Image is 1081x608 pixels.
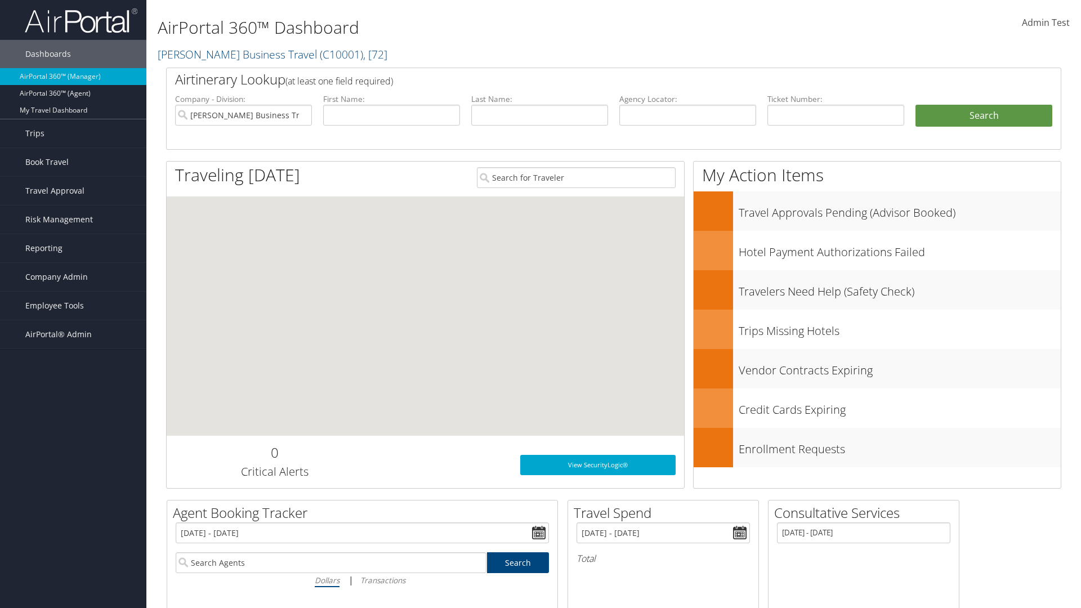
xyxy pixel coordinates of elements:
span: AirPortal® Admin [25,320,92,348]
h3: Trips Missing Hotels [739,318,1061,339]
h2: Consultative Services [774,503,959,522]
h3: Vendor Contracts Expiring [739,357,1061,378]
span: Book Travel [25,148,69,176]
h1: My Action Items [694,163,1061,187]
span: Employee Tools [25,292,84,320]
h3: Travel Approvals Pending (Advisor Booked) [739,199,1061,221]
a: View SecurityLogic® [520,455,676,475]
a: Hotel Payment Authorizations Failed [694,231,1061,270]
a: Credit Cards Expiring [694,388,1061,428]
h2: Travel Spend [574,503,758,522]
a: Vendor Contracts Expiring [694,349,1061,388]
h1: Traveling [DATE] [175,163,300,187]
img: airportal-logo.png [25,7,137,34]
a: Search [487,552,550,573]
h3: Hotel Payment Authorizations Failed [739,239,1061,260]
label: Last Name: [471,93,608,105]
span: ( C10001 ) [320,47,363,62]
label: Company - Division: [175,93,312,105]
h3: Critical Alerts [175,464,374,480]
a: Enrollment Requests [694,428,1061,467]
span: Admin Test [1022,16,1070,29]
a: Admin Test [1022,6,1070,41]
input: Search Agents [176,552,486,573]
a: Travelers Need Help (Safety Check) [694,270,1061,310]
span: , [ 72 ] [363,47,387,62]
h1: AirPortal 360™ Dashboard [158,16,766,39]
span: Company Admin [25,263,88,291]
div: | [176,573,549,587]
h3: Travelers Need Help (Safety Check) [739,278,1061,299]
i: Dollars [315,575,340,585]
a: Travel Approvals Pending (Advisor Booked) [694,191,1061,231]
h2: 0 [175,443,374,462]
i: Transactions [360,575,405,585]
input: Search for Traveler [477,167,676,188]
h2: Airtinerary Lookup [175,70,978,89]
a: [PERSON_NAME] Business Travel [158,47,387,62]
span: Travel Approval [25,177,84,205]
h2: Agent Booking Tracker [173,503,557,522]
span: Trips [25,119,44,147]
label: Agency Locator: [619,93,756,105]
span: Dashboards [25,40,71,68]
button: Search [915,105,1052,127]
span: (at least one field required) [285,75,393,87]
span: Risk Management [25,205,93,234]
span: Reporting [25,234,62,262]
label: First Name: [323,93,460,105]
label: Ticket Number: [767,93,904,105]
a: Trips Missing Hotels [694,310,1061,349]
h3: Enrollment Requests [739,436,1061,457]
h3: Credit Cards Expiring [739,396,1061,418]
h6: Total [577,552,750,565]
